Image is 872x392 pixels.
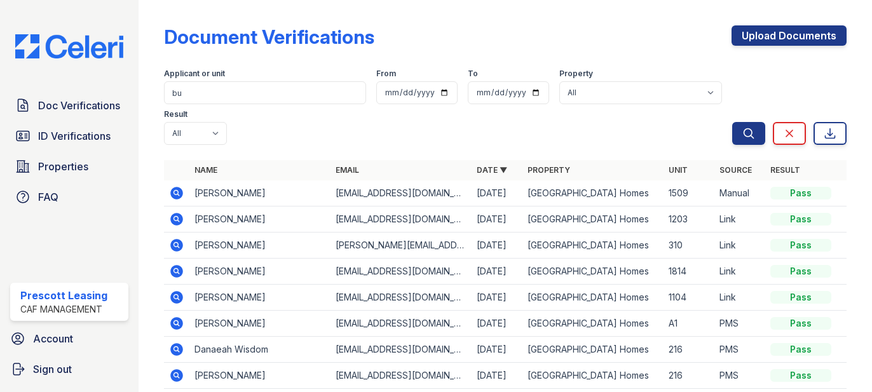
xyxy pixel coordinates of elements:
[770,187,831,199] div: Pass
[528,165,570,175] a: Property
[330,259,472,285] td: [EMAIL_ADDRESS][DOMAIN_NAME]
[38,98,120,113] span: Doc Verifications
[770,213,831,226] div: Pass
[330,311,472,337] td: [EMAIL_ADDRESS][DOMAIN_NAME]
[714,285,765,311] td: Link
[189,233,330,259] td: [PERSON_NAME]
[714,337,765,363] td: PMS
[559,69,593,79] label: Property
[472,259,522,285] td: [DATE]
[33,362,72,377] span: Sign out
[770,369,831,382] div: Pass
[330,285,472,311] td: [EMAIL_ADDRESS][DOMAIN_NAME]
[5,356,133,382] a: Sign out
[714,206,765,233] td: Link
[20,303,107,316] div: CAF Management
[330,233,472,259] td: [PERSON_NAME][EMAIL_ADDRESS][DOMAIN_NAME]
[189,206,330,233] td: [PERSON_NAME]
[522,337,664,363] td: [GEOGRAPHIC_DATA] Homes
[664,233,714,259] td: 310
[664,259,714,285] td: 1814
[376,69,396,79] label: From
[189,311,330,337] td: [PERSON_NAME]
[664,180,714,206] td: 1509
[770,265,831,278] div: Pass
[164,81,366,104] input: Search by name, email, or unit number
[472,206,522,233] td: [DATE]
[664,363,714,389] td: 216
[33,331,73,346] span: Account
[522,311,664,337] td: [GEOGRAPHIC_DATA] Homes
[472,337,522,363] td: [DATE]
[38,159,88,174] span: Properties
[770,317,831,330] div: Pass
[20,288,107,303] div: Prescott Leasing
[194,165,217,175] a: Name
[719,165,752,175] a: Source
[189,337,330,363] td: Danaeah Wisdom
[472,311,522,337] td: [DATE]
[472,363,522,389] td: [DATE]
[5,34,133,58] img: CE_Logo_Blue-a8612792a0a2168367f1c8372b55b34899dd931a85d93a1a3d3e32e68fde9ad4.png
[714,311,765,337] td: PMS
[522,180,664,206] td: [GEOGRAPHIC_DATA] Homes
[336,165,359,175] a: Email
[189,180,330,206] td: [PERSON_NAME]
[664,285,714,311] td: 1104
[522,206,664,233] td: [GEOGRAPHIC_DATA] Homes
[330,206,472,233] td: [EMAIL_ADDRESS][DOMAIN_NAME]
[164,109,187,119] label: Result
[468,69,478,79] label: To
[522,233,664,259] td: [GEOGRAPHIC_DATA] Homes
[714,363,765,389] td: PMS
[732,25,847,46] a: Upload Documents
[10,123,128,149] a: ID Verifications
[472,180,522,206] td: [DATE]
[664,337,714,363] td: 216
[669,165,688,175] a: Unit
[189,363,330,389] td: [PERSON_NAME]
[38,128,111,144] span: ID Verifications
[10,184,128,210] a: FAQ
[472,233,522,259] td: [DATE]
[330,363,472,389] td: [EMAIL_ADDRESS][DOMAIN_NAME]
[770,165,800,175] a: Result
[472,285,522,311] td: [DATE]
[10,93,128,118] a: Doc Verifications
[664,206,714,233] td: 1203
[714,259,765,285] td: Link
[189,259,330,285] td: [PERSON_NAME]
[522,363,664,389] td: [GEOGRAPHIC_DATA] Homes
[770,343,831,356] div: Pass
[477,165,507,175] a: Date ▼
[330,337,472,363] td: [EMAIL_ADDRESS][DOMAIN_NAME]
[330,180,472,206] td: [EMAIL_ADDRESS][DOMAIN_NAME]
[164,69,225,79] label: Applicant or unit
[770,239,831,252] div: Pass
[38,189,58,205] span: FAQ
[714,180,765,206] td: Manual
[522,285,664,311] td: [GEOGRAPHIC_DATA] Homes
[522,259,664,285] td: [GEOGRAPHIC_DATA] Homes
[770,291,831,304] div: Pass
[10,154,128,179] a: Properties
[664,311,714,337] td: A1
[189,285,330,311] td: [PERSON_NAME]
[5,326,133,351] a: Account
[164,25,374,48] div: Document Verifications
[714,233,765,259] td: Link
